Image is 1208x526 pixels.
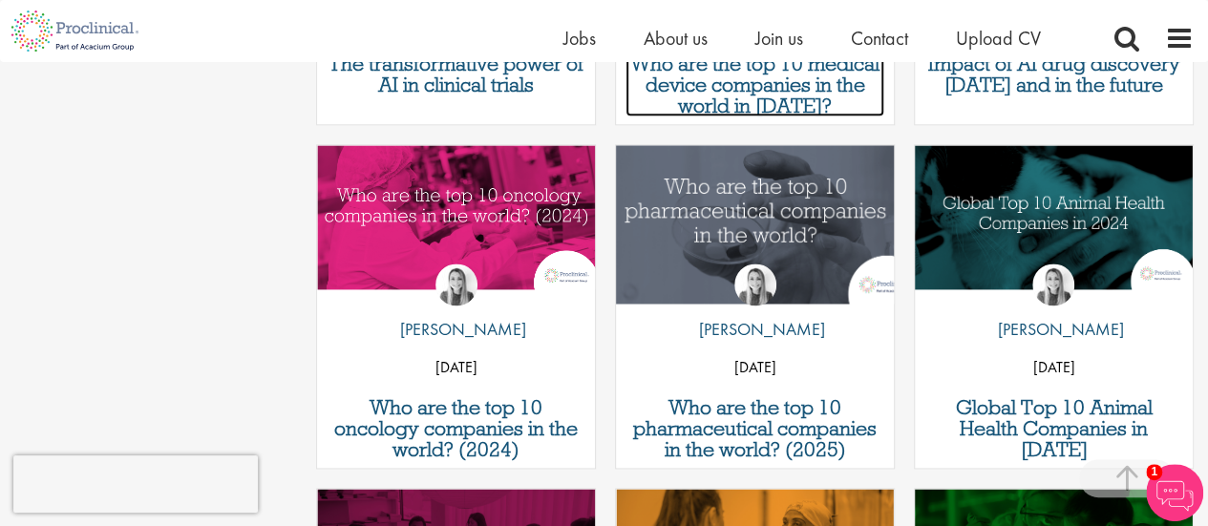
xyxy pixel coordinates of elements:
[1146,464,1203,521] img: Chatbot
[1032,263,1074,305] img: Hannah Burke
[386,263,526,353] a: Hannah Burke [PERSON_NAME]
[851,26,908,51] a: Contact
[915,145,1193,314] a: Link to a post
[685,315,825,344] p: [PERSON_NAME]
[625,53,884,116] a: Who are the top 10 medical device companies in the world in [DATE]?
[915,353,1193,382] p: [DATE]
[625,397,884,460] a: Who are the top 10 pharmaceutical companies in the world? (2025)
[644,26,708,51] a: About us
[317,145,595,314] a: Link to a post
[327,53,585,95] a: The transformative power of AI in clinical trials
[1146,464,1162,480] span: 1
[616,145,894,314] a: Link to a post
[915,145,1193,289] img: Global Top 10 Animal Health Companies in 2024
[755,26,803,51] a: Join us
[924,397,1183,460] a: Global Top 10 Animal Health Companies in [DATE]
[317,353,595,382] p: [DATE]
[685,263,825,353] a: Hannah Burke [PERSON_NAME]
[588,130,922,303] img: Top 10 pharmaceutical companies in the world 2025
[386,315,526,344] p: [PERSON_NAME]
[435,263,477,305] img: Hannah Burke
[984,315,1124,344] p: [PERSON_NAME]
[924,53,1183,95] a: Impact of AI drug discovery [DATE] and in the future
[956,26,1041,51] a: Upload CV
[734,263,776,305] img: Hannah Burke
[616,353,894,382] p: [DATE]
[563,26,596,51] a: Jobs
[327,397,585,460] a: Who are the top 10 oncology companies in the world? (2024)
[13,455,258,513] iframe: reCAPTCHA
[984,263,1124,353] a: Hannah Burke [PERSON_NAME]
